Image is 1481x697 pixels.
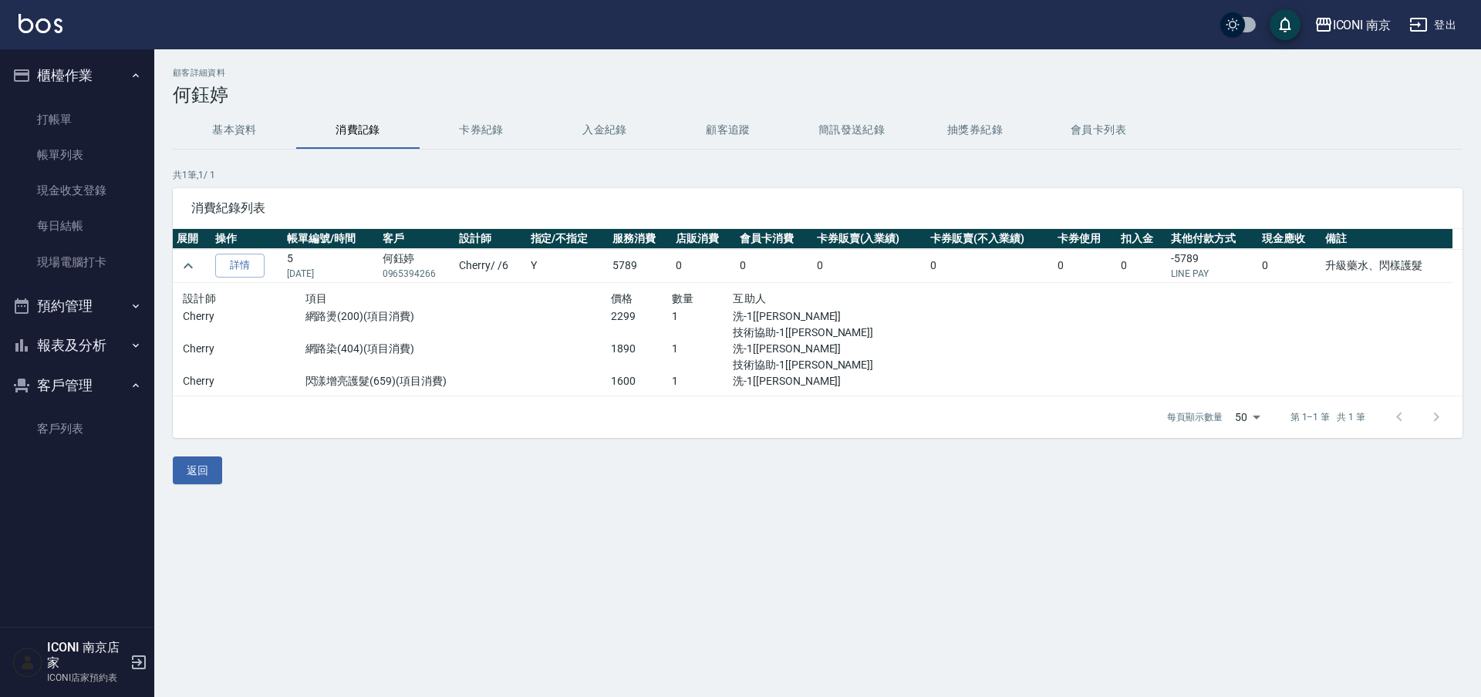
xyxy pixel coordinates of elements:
h3: 何鈺婷 [173,84,1462,106]
th: 操作 [211,229,283,249]
td: 0 [926,249,1054,283]
th: 卡券販賣(入業績) [813,229,926,249]
th: 其他付款方式 [1167,229,1257,249]
td: 升級藥水、閃樣護髮 [1321,249,1452,283]
h2: 顧客詳細資料 [173,68,1462,78]
th: 扣入金 [1117,229,1167,249]
img: Logo [19,14,62,33]
td: 0 [1117,249,1167,283]
th: 卡券販賣(不入業績) [926,229,1054,249]
button: 消費記錄 [296,112,420,149]
p: 網路染(404)(項目消費) [305,341,611,357]
td: 0 [672,249,736,283]
span: 設計師 [183,292,216,305]
p: 洗-1[[PERSON_NAME]] [733,341,916,357]
span: 項目 [305,292,328,305]
a: 帳單列表 [6,137,148,173]
button: 客戶管理 [6,365,148,406]
th: 客戶 [379,229,456,249]
span: 消費紀錄列表 [191,200,1444,216]
th: 卡券使用 [1054,229,1118,249]
td: Y [527,249,609,283]
p: [DATE] [287,267,375,281]
button: 入金紀錄 [543,112,666,149]
p: 第 1–1 筆 共 1 筆 [1290,410,1365,424]
th: 現金應收 [1258,229,1322,249]
button: 抽獎券紀錄 [913,112,1037,149]
th: 服務消費 [609,229,673,249]
th: 展開 [173,229,211,249]
p: 1 [672,341,733,357]
p: 技術協助-1[[PERSON_NAME]] [733,325,916,341]
a: 現場電腦打卡 [6,244,148,280]
td: -5789 [1167,249,1257,283]
td: Cherry / /6 [455,249,526,283]
p: 1890 [611,341,672,357]
th: 店販消費 [672,229,736,249]
button: 簡訊發送紀錄 [790,112,913,149]
td: 5789 [609,249,673,283]
p: 每頁顯示數量 [1167,410,1223,424]
p: 閃漾增亮護髮(659)(項目消費) [305,373,611,389]
p: LINE PAY [1171,267,1253,281]
p: Cherry [183,341,305,357]
button: 返回 [173,456,222,485]
span: 數量 [672,292,694,305]
button: expand row [177,254,200,278]
p: 洗-1[[PERSON_NAME]] [733,308,916,325]
p: 2299 [611,308,672,325]
button: 顧客追蹤 [666,112,790,149]
th: 會員卡消費 [736,229,813,249]
th: 設計師 [455,229,526,249]
div: ICONI 南京 [1333,15,1392,35]
a: 每日結帳 [6,208,148,244]
button: 會員卡列表 [1037,112,1160,149]
p: Cherry [183,308,305,325]
td: 0 [736,249,813,283]
a: 打帳單 [6,102,148,137]
td: 5 [283,249,379,283]
button: 預約管理 [6,286,148,326]
td: 0 [1258,249,1322,283]
span: 價格 [611,292,633,305]
th: 指定/不指定 [527,229,609,249]
p: 技術協助-1[[PERSON_NAME]] [733,357,916,373]
button: save [1270,9,1301,40]
p: 1 [672,308,733,325]
p: 1 [672,373,733,389]
td: 0 [813,249,926,283]
button: ICONI 南京 [1308,9,1398,41]
a: 詳情 [215,254,265,278]
button: 櫃檯作業 [6,56,148,96]
td: 0 [1054,249,1118,283]
a: 現金收支登錄 [6,173,148,208]
button: 基本資料 [173,112,296,149]
p: Cherry [183,373,305,389]
th: 備註 [1321,229,1452,249]
p: 0965394266 [383,267,452,281]
th: 帳單編號/時間 [283,229,379,249]
div: 50 [1229,396,1266,438]
td: 何鈺婷 [379,249,456,283]
button: 報表及分析 [6,325,148,365]
p: ICONI店家預約表 [47,671,126,685]
p: 網路燙(200)(項目消費) [305,308,611,325]
button: 登出 [1403,11,1462,39]
button: 卡券紀錄 [420,112,543,149]
p: 共 1 筆, 1 / 1 [173,168,1462,182]
p: 洗-1[[PERSON_NAME]] [733,373,916,389]
p: 1600 [611,373,672,389]
h5: ICONI 南京店家 [47,640,126,671]
a: 客戶列表 [6,411,148,446]
img: Person [12,647,43,678]
span: 互助人 [733,292,766,305]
